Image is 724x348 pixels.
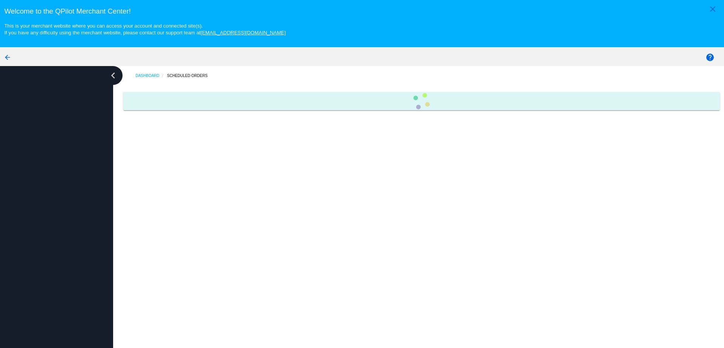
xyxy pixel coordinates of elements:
[107,69,119,82] i: chevron_left
[167,70,214,82] a: Scheduled Orders
[135,70,167,82] a: Dashboard
[3,53,12,62] mat-icon: arrow_back
[201,30,286,35] a: [EMAIL_ADDRESS][DOMAIN_NAME]
[706,53,715,62] mat-icon: help
[708,5,717,14] mat-icon: close
[4,7,719,15] h3: Welcome to the QPilot Merchant Center!
[4,23,285,35] small: This is your merchant website where you can access your account and connected site(s). If you hav...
